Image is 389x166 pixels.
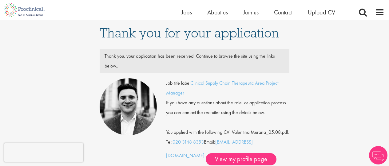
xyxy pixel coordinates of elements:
[181,8,192,16] a: Jobs
[166,78,290,165] div: Tel: Email:
[207,8,228,16] a: About us
[308,8,335,16] a: Upload CV
[100,78,157,135] img: Edward Little
[166,80,278,96] a: Clinical Supply Chain Therapeutic Area Project Manager
[173,139,204,145] a: 020 3148 8353
[243,8,259,16] a: Join us
[100,25,279,41] span: Thank you for your application
[206,153,276,165] a: View my profile page
[369,146,387,164] img: Chatbot
[100,51,289,71] div: Thank you, your application has been received. Continue to browse the site using the links below...
[4,143,83,162] iframe: reCAPTCHA
[161,118,294,137] div: You applied with the following CV: Valentina Murana_05.08.pdf.
[161,98,294,118] div: If you have any questions about the role, or application process you can contact the recruiter us...
[274,8,292,16] a: Contact
[161,78,294,98] div: Job title label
